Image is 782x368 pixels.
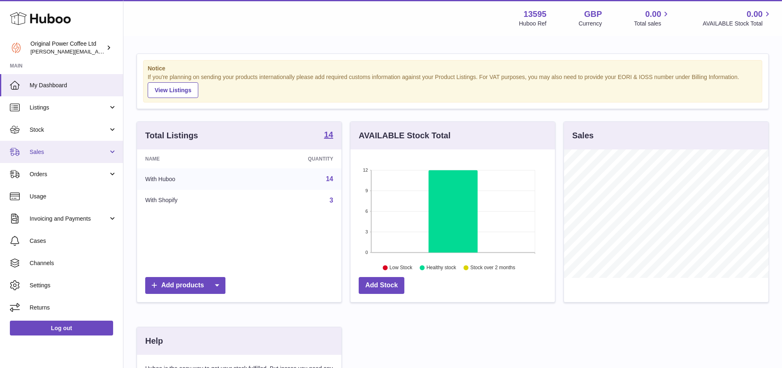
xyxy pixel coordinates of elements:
th: Name [137,149,247,168]
span: Total sales [634,20,671,28]
span: Returns [30,304,117,312]
h3: Help [145,335,163,347]
td: With Huboo [137,168,247,190]
text: 12 [363,168,368,172]
text: Stock over 2 months [470,265,515,270]
span: Cases [30,237,117,245]
span: Settings [30,282,117,289]
strong: Notice [148,65,758,72]
a: 14 [326,175,333,182]
a: 14 [324,130,333,140]
div: If you're planning on sending your products internationally please add required customs informati... [148,73,758,98]
text: Healthy stock [427,265,457,270]
span: [PERSON_NAME][EMAIL_ADDRESS][DOMAIN_NAME] [30,48,165,55]
strong: 14 [324,130,333,139]
text: Low Stock [390,265,413,270]
span: Listings [30,104,108,112]
a: View Listings [148,82,198,98]
span: Stock [30,126,108,134]
strong: 13595 [524,9,547,20]
a: 0.00 Total sales [634,9,671,28]
text: 3 [365,229,368,234]
h3: AVAILABLE Stock Total [359,130,450,141]
div: Huboo Ref [519,20,547,28]
span: 0.00 [747,9,763,20]
th: Quantity [247,149,341,168]
span: Invoicing and Payments [30,215,108,223]
span: My Dashboard [30,82,117,89]
h3: Total Listings [145,130,198,141]
span: Sales [30,148,108,156]
strong: GBP [584,9,602,20]
a: Add products [145,277,225,294]
span: Orders [30,170,108,178]
div: Currency [579,20,602,28]
text: 0 [365,250,368,255]
td: With Shopify [137,190,247,211]
h3: Sales [572,130,594,141]
span: AVAILABLE Stock Total [703,20,772,28]
img: aline@drinkpowercoffee.com [10,42,22,54]
span: Usage [30,193,117,200]
a: Log out [10,321,113,335]
a: Add Stock [359,277,404,294]
text: 9 [365,188,368,193]
span: 0.00 [645,9,661,20]
a: 3 [330,197,333,204]
a: 0.00 AVAILABLE Stock Total [703,9,772,28]
span: Channels [30,259,117,267]
text: 6 [365,209,368,214]
div: Original Power Coffee Ltd [30,40,104,56]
